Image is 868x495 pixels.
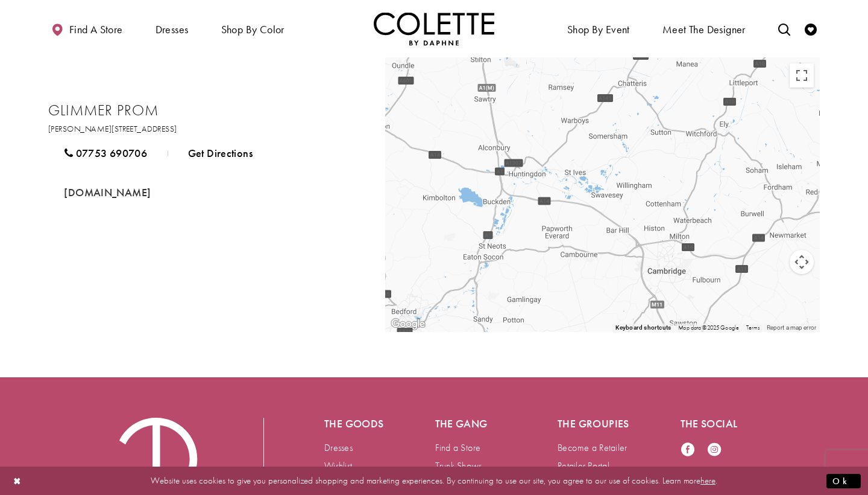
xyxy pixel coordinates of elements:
h5: The groupies [558,418,632,430]
div: Glimmer Prom [595,180,609,195]
a: Visit our Facebook - Opens in new tab [681,442,695,458]
span: 07753 690706 [76,146,148,160]
a: Retailer Portal [558,459,609,472]
a: Visit Home Page [374,12,494,45]
a: Terms (opens in new tab) [746,324,759,331]
a: Dresses [324,441,353,454]
span: Get Directions [188,146,253,160]
img: Colette by Daphne [374,12,494,45]
div: Map with Store locations [385,57,820,332]
button: Close Dialog [7,470,28,491]
button: Toggle fullscreen view [790,63,814,88]
span: Dresses [156,24,189,36]
span: [DOMAIN_NAME] [64,185,151,199]
span: Meet the designer [662,24,746,36]
span: Dresses [153,12,192,45]
a: Check Wishlist [802,12,820,45]
h5: The social [681,418,755,430]
a: Toggle search [775,12,793,45]
a: Visit our Instagram - Opens in new tab [707,442,722,458]
span: Shop by color [221,24,285,36]
a: Open this area in Google Maps (opens a new window) [388,316,428,332]
button: Keyboard shortcuts [615,324,671,332]
h5: The gang [435,418,510,430]
span: Find a store [69,24,123,36]
a: Meet the designer [659,12,749,45]
h5: The goods [324,418,387,430]
a: Opens in new tab [48,123,177,134]
a: Trunk Shows [435,459,482,472]
span: Shop By Event [564,12,633,45]
ul: Follow us [675,436,740,493]
a: 07753 690706 [48,138,163,168]
a: Find a store [48,12,125,45]
a: Report a map error [767,324,816,331]
img: Google [388,316,428,332]
a: here [700,474,715,487]
a: Become a Retailer [558,441,627,454]
p: Website uses cookies to give you personalized shopping and marketing experiences. By continuing t... [87,473,781,489]
a: Get Directions [172,138,268,168]
a: Find a Store [435,441,481,454]
a: Opens in new tab [48,177,166,208]
button: Map camera controls [790,250,814,274]
a: Wishlist [324,459,352,472]
span: Map data ©2025 Google [678,324,739,331]
span: [PERSON_NAME][STREET_ADDRESS] [48,123,177,134]
span: Shop by color [218,12,288,45]
button: Submit Dialog [826,473,861,488]
span: Shop By Event [567,24,630,36]
h2: Glimmer Prom [48,101,362,120]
